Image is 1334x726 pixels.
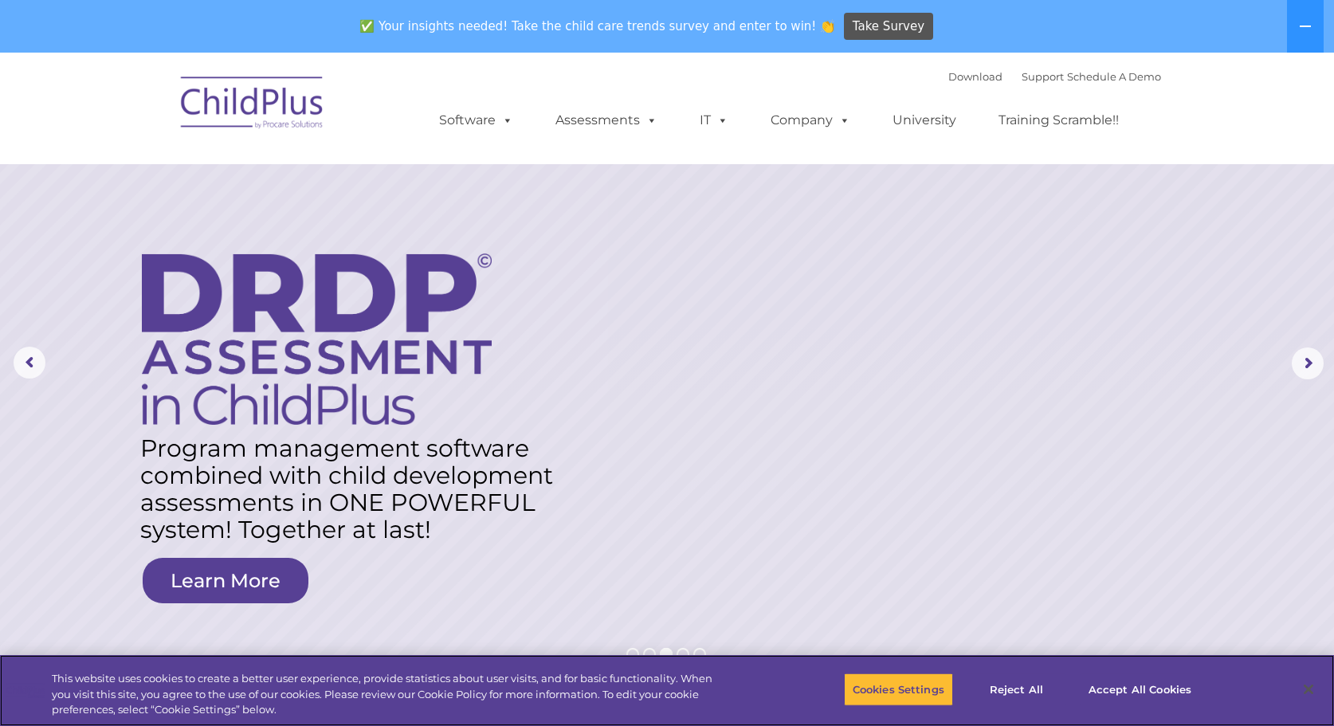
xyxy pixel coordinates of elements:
span: Last name [222,105,270,117]
a: Company [755,104,866,136]
span: ✅ Your insights needed! Take the child care trends survey and enter to win! 👏 [354,10,842,41]
a: Download [948,70,1002,83]
a: Assessments [539,104,673,136]
a: University [877,104,972,136]
button: Accept All Cookies [1080,673,1200,706]
a: Learn More [143,558,308,603]
a: Training Scramble!! [983,104,1135,136]
font: | [948,70,1161,83]
div: This website uses cookies to create a better user experience, provide statistics about user visit... [52,671,734,718]
a: Support [1022,70,1064,83]
a: Take Survey [844,13,934,41]
span: Take Survey [853,13,924,41]
a: IT [684,104,744,136]
img: DRDP Assessment in ChildPlus [142,253,492,425]
button: Reject All [967,673,1066,706]
button: Cookies Settings [844,673,953,706]
button: Close [1291,672,1326,707]
span: Phone number [222,171,289,182]
a: Software [423,104,529,136]
a: Schedule A Demo [1067,70,1161,83]
img: ChildPlus by Procare Solutions [173,65,332,145]
rs-layer: Program management software combined with child development assessments in ONE POWERFUL system! T... [140,435,567,544]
